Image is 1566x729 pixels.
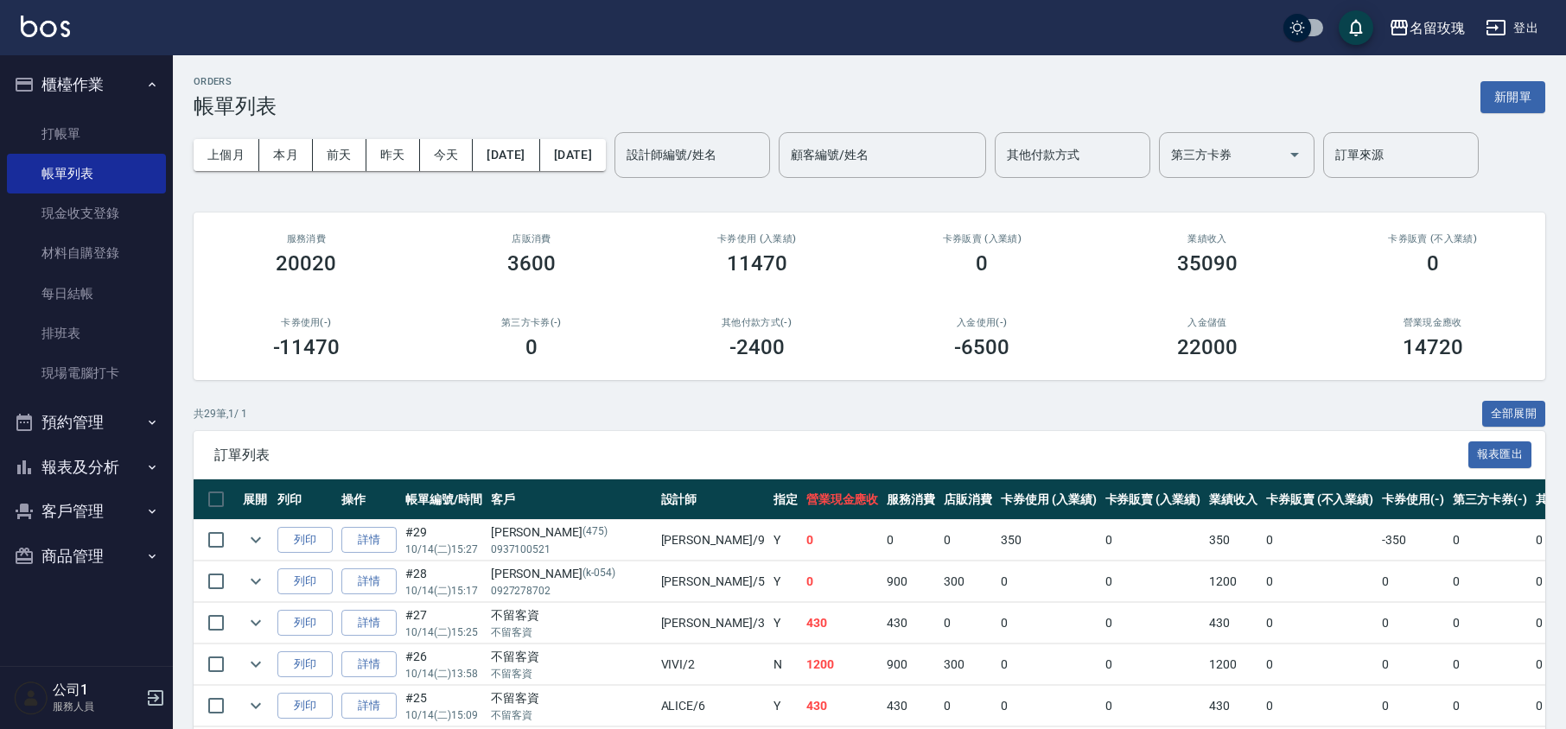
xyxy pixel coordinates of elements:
[1448,686,1531,726] td: 0
[802,686,883,726] td: 430
[14,681,48,715] img: Person
[277,610,333,637] button: 列印
[1262,644,1378,685] td: 0
[996,686,1101,726] td: 0
[1177,335,1238,359] h3: 22000
[7,193,166,233] a: 現金收支登錄
[491,707,652,723] p: 不留客資
[405,583,482,599] p: 10/14 (二) 15:17
[582,523,608,542] p: (475)
[882,561,939,602] td: 900
[214,233,398,244] h3: 服務消費
[1205,644,1262,685] td: 1200
[1480,81,1545,113] button: 新開單
[473,139,539,171] button: [DATE]
[1262,479,1378,520] th: 卡券販賣 (不入業績)
[491,624,652,640] p: 不留客資
[7,445,166,490] button: 報表及分析
[882,520,939,561] td: 0
[1479,12,1545,44] button: 登出
[341,610,397,637] a: 詳情
[276,251,336,276] h3: 20020
[277,568,333,595] button: 列印
[243,527,269,553] button: expand row
[769,644,802,685] td: N
[1205,686,1262,726] td: 430
[582,565,615,583] p: (k-054)
[1262,520,1378,561] td: 0
[440,233,624,244] h2: 店販消費
[882,603,939,643] td: 430
[401,479,487,520] th: 帳單編號/時間
[405,666,482,681] p: 10/14 (二) 13:58
[401,603,487,643] td: #27
[525,335,538,359] h3: 0
[954,335,1009,359] h3: -6500
[491,523,652,542] div: [PERSON_NAME]
[882,644,939,685] td: 900
[1101,479,1206,520] th: 卡券販賣 (入業績)
[657,561,769,602] td: [PERSON_NAME] /5
[1468,446,1532,462] a: 報表匯出
[769,686,802,726] td: Y
[1448,520,1531,561] td: 0
[487,479,657,520] th: 客戶
[1480,88,1545,105] a: 新開單
[727,251,787,276] h3: 11470
[939,561,996,602] td: 300
[239,479,273,520] th: 展開
[7,62,166,107] button: 櫃檯作業
[1177,251,1238,276] h3: 35090
[440,317,624,328] h2: 第三方卡券(-)
[1378,603,1448,643] td: 0
[657,479,769,520] th: 設計師
[420,139,474,171] button: 今天
[214,447,1468,464] span: 訂單列表
[194,406,247,422] p: 共 29 筆, 1 / 1
[491,648,652,666] div: 不留客資
[890,317,1074,328] h2: 入金使用(-)
[405,624,482,640] p: 10/14 (二) 15:25
[1378,644,1448,685] td: 0
[665,233,849,244] h2: 卡券使用 (入業績)
[401,644,487,685] td: #26
[341,568,397,595] a: 詳情
[7,154,166,193] a: 帳單列表
[882,686,939,726] td: 430
[1101,520,1206,561] td: 0
[401,520,487,561] td: #29
[657,686,769,726] td: ALICE /6
[1205,561,1262,602] td: 1200
[1468,441,1532,468] button: 報表匯出
[1101,561,1206,602] td: 0
[7,534,166,579] button: 商品管理
[277,651,333,678] button: 列印
[277,527,333,554] button: 列印
[882,479,939,520] th: 服務消費
[890,233,1074,244] h2: 卡券販賣 (入業績)
[243,610,269,636] button: expand row
[1101,603,1206,643] td: 0
[491,606,652,624] div: 不留客資
[769,479,802,520] th: 指定
[7,353,166,393] a: 現場電腦打卡
[1101,686,1206,726] td: 0
[491,689,652,707] div: 不留客資
[657,520,769,561] td: [PERSON_NAME] /9
[996,479,1101,520] th: 卡券使用 (入業績)
[1116,317,1300,328] h2: 入金儲值
[1448,561,1531,602] td: 0
[1382,10,1472,46] button: 名留玫瑰
[7,274,166,314] a: 每日結帳
[1448,479,1531,520] th: 第三方卡券(-)
[657,644,769,685] td: VIVI /2
[405,542,482,557] p: 10/14 (二) 15:27
[341,693,397,719] a: 詳情
[243,568,269,594] button: expand row
[939,603,996,643] td: 0
[243,651,269,677] button: expand row
[939,686,996,726] td: 0
[802,644,883,685] td: 1200
[7,489,166,534] button: 客戶管理
[769,603,802,643] td: Y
